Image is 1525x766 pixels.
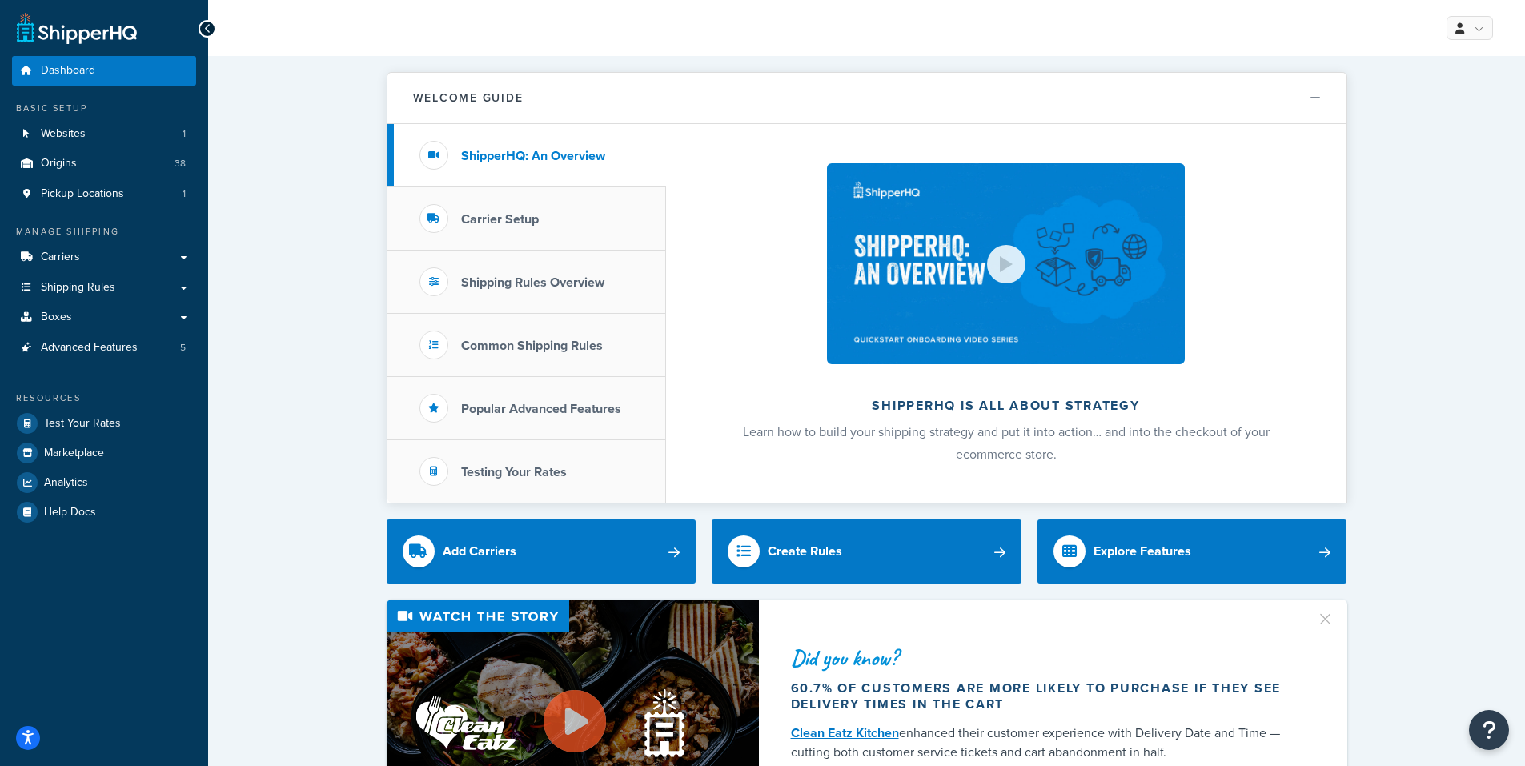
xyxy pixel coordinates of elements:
[461,149,605,163] h3: ShipperHQ: An Overview
[743,423,1270,463] span: Learn how to build your shipping strategy and put it into action… and into the checkout of your e...
[12,119,196,149] a: Websites1
[768,540,842,563] div: Create Rules
[1094,540,1191,563] div: Explore Features
[12,119,196,149] li: Websites
[461,465,567,479] h3: Testing Your Rates
[12,243,196,272] a: Carriers
[41,251,80,264] span: Carriers
[12,468,196,497] a: Analytics
[12,179,196,209] li: Pickup Locations
[12,225,196,239] div: Manage Shipping
[175,157,186,170] span: 38
[41,311,72,324] span: Boxes
[791,647,1297,669] div: Did you know?
[12,102,196,115] div: Basic Setup
[41,187,124,201] span: Pickup Locations
[12,56,196,86] a: Dashboard
[12,149,196,178] li: Origins
[12,273,196,303] a: Shipping Rules
[461,212,539,227] h3: Carrier Setup
[1469,710,1509,750] button: Open Resource Center
[12,439,196,467] a: Marketplace
[44,476,88,490] span: Analytics
[41,127,86,141] span: Websites
[712,519,1021,584] a: Create Rules
[12,333,196,363] a: Advanced Features5
[461,402,621,416] h3: Popular Advanced Features
[12,149,196,178] a: Origins38
[1037,519,1347,584] a: Explore Features
[387,73,1346,124] button: Welcome Guide
[41,64,95,78] span: Dashboard
[41,341,138,355] span: Advanced Features
[44,447,104,460] span: Marketplace
[12,409,196,438] a: Test Your Rates
[12,333,196,363] li: Advanced Features
[791,724,1297,762] div: enhanced their customer experience with Delivery Date and Time — cutting both customer service ti...
[827,163,1184,364] img: ShipperHQ is all about strategy
[12,303,196,332] a: Boxes
[708,399,1304,413] h2: ShipperHQ is all about strategy
[41,157,77,170] span: Origins
[41,281,115,295] span: Shipping Rules
[443,540,516,563] div: Add Carriers
[413,92,524,104] h2: Welcome Guide
[12,498,196,527] a: Help Docs
[183,187,186,201] span: 1
[180,341,186,355] span: 5
[461,339,603,353] h3: Common Shipping Rules
[791,680,1297,712] div: 60.7% of customers are more likely to purchase if they see delivery times in the cart
[387,519,696,584] a: Add Carriers
[461,275,604,290] h3: Shipping Rules Overview
[12,179,196,209] a: Pickup Locations1
[44,506,96,519] span: Help Docs
[12,391,196,405] div: Resources
[44,417,121,431] span: Test Your Rates
[183,127,186,141] span: 1
[791,724,899,742] a: Clean Eatz Kitchen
